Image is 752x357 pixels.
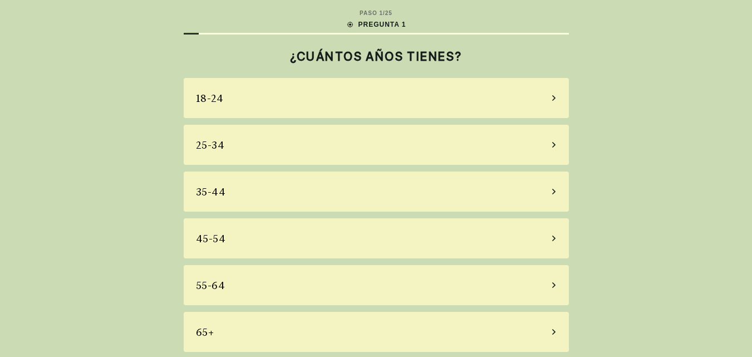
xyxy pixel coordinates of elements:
[196,91,224,106] div: 18-24
[196,184,226,199] div: 35-44
[196,231,226,246] div: 45-54
[196,278,225,293] div: 55-64
[196,138,225,153] div: 25-34
[360,9,392,17] div: PASO 1 / 25
[184,49,569,63] h2: ¿CUÁNTOS AÑOS TIENES?
[196,325,214,340] div: 65+
[346,19,406,30] div: PREGUNTA 1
